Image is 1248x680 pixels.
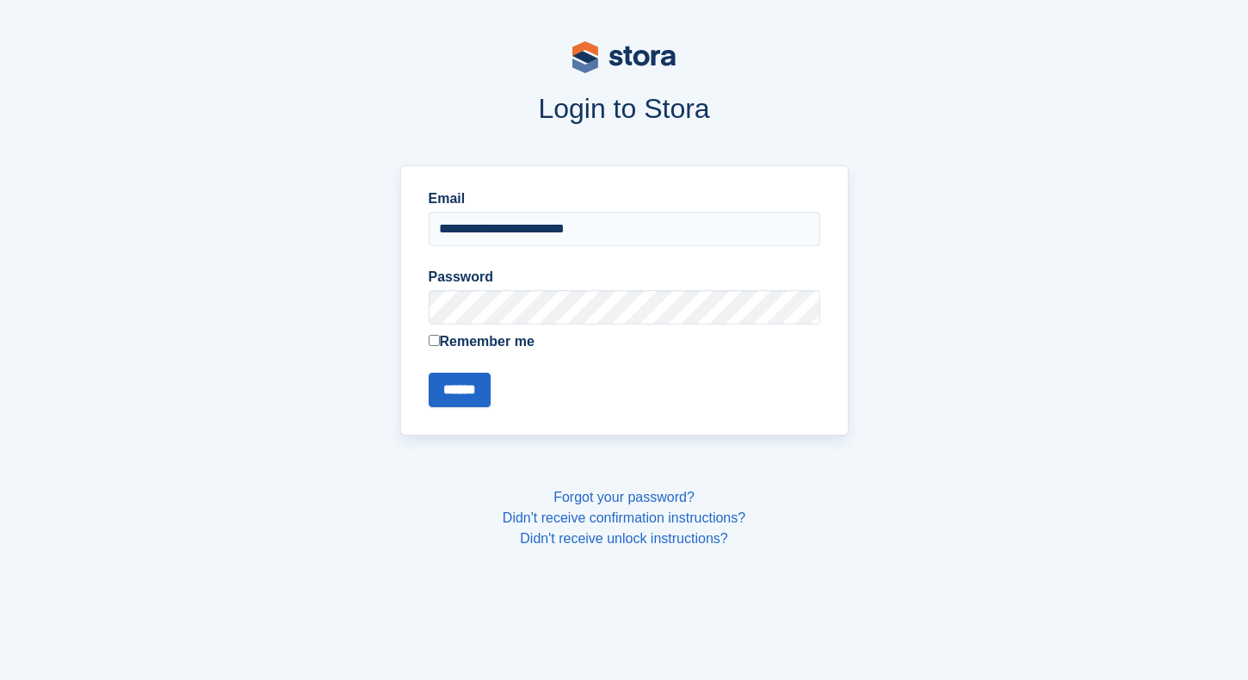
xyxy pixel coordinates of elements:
img: stora-logo-53a41332b3708ae10de48c4981b4e9114cc0af31d8433b30ea865607fb682f29.svg [572,41,676,73]
label: Remember me [429,331,820,352]
a: Didn't receive confirmation instructions? [503,510,745,525]
a: Forgot your password? [553,490,695,504]
h1: Login to Stora [71,93,1177,124]
input: Remember me [429,335,440,346]
label: Password [429,267,820,287]
a: Didn't receive unlock instructions? [520,531,727,546]
label: Email [429,189,820,209]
